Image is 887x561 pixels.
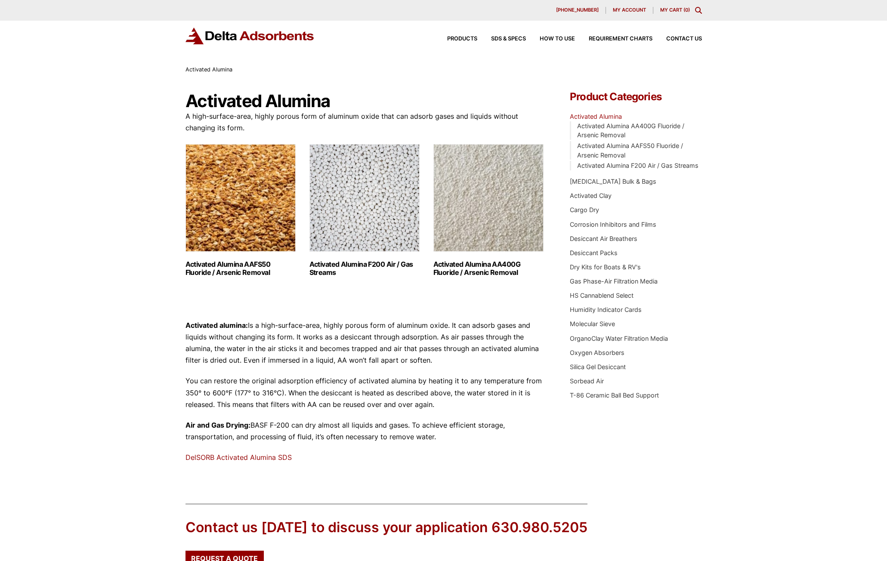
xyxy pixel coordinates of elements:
[185,375,544,410] p: You can restore the original adsorption efficiency of activated alumina by heating it to any temp...
[570,221,656,228] a: Corrosion Inhibitors and Films
[185,28,315,44] img: Delta Adsorbents
[185,144,296,252] img: Activated Alumina AAFS50 Fluoride / Arsenic Removal
[589,36,652,42] span: Requirement Charts
[666,36,702,42] span: Contact Us
[185,144,296,277] a: Visit product category Activated Alumina AAFS50 Fluoride / Arsenic Removal
[185,320,544,367] p: Is a high-surface-area, highly porous form of aluminum oxide. It can adsorb gases and liquids wit...
[660,7,690,13] a: My Cart (0)
[447,36,477,42] span: Products
[185,66,232,73] span: Activated Alumina
[540,36,575,42] span: How to Use
[185,260,296,277] h2: Activated Alumina AAFS50 Fluoride / Arsenic Removal
[577,122,684,139] a: Activated Alumina AA400G Fluoride / Arsenic Removal
[185,421,250,429] strong: Air and Gas Drying:
[433,144,544,277] a: Visit product category Activated Alumina AA400G Fluoride / Arsenic Removal
[570,391,659,399] a: T-86 Ceramic Ball Bed Support
[570,192,612,199] a: Activated Clay
[570,113,622,120] a: Activated Alumina
[575,36,652,42] a: Requirement Charts
[570,92,702,102] h4: Product Categories
[695,7,702,14] div: Toggle Modal Content
[613,8,646,12] span: My account
[570,363,626,370] a: Silica Gel Desiccant
[477,36,526,42] a: SDS & SPECS
[185,453,292,462] a: DelSORB Activated Alumina SDS
[549,7,606,14] a: [PHONE_NUMBER]
[185,92,544,111] h1: Activated Alumina
[570,335,668,342] a: OrganoClay Water Filtration Media
[433,144,544,252] img: Activated Alumina AA400G Fluoride / Arsenic Removal
[577,142,683,159] a: Activated Alumina AAFS50 Fluoride / Arsenic Removal
[491,36,526,42] span: SDS & SPECS
[309,260,420,277] h2: Activated Alumina F200 Air / Gas Streams
[433,260,544,277] h2: Activated Alumina AA400G Fluoride / Arsenic Removal
[570,349,624,356] a: Oxygen Absorbers
[570,306,642,313] a: Humidity Indicator Cards
[185,111,544,134] p: A high-surface-area, highly porous form of aluminum oxide that can adsorb gases and liquids witho...
[309,144,420,252] img: Activated Alumina F200 Air / Gas Streams
[185,518,587,537] div: Contact us [DATE] to discuss your application 630.980.5205
[185,321,248,330] strong: Activated alumina:
[309,144,420,277] a: Visit product category Activated Alumina F200 Air / Gas Streams
[570,377,604,385] a: Sorbead Air
[570,320,615,327] a: Molecular Sieve
[570,277,658,285] a: Gas Phase-Air Filtration Media
[570,263,641,271] a: Dry Kits for Boats & RV's
[606,7,653,14] a: My account
[577,162,698,169] a: Activated Alumina F200 Air / Gas Streams
[570,206,599,213] a: Cargo Dry
[570,235,637,242] a: Desiccant Air Breathers
[556,8,599,12] span: [PHONE_NUMBER]
[526,36,575,42] a: How to Use
[570,249,618,256] a: Desiccant Packs
[652,36,702,42] a: Contact Us
[433,36,477,42] a: Products
[570,178,656,185] a: [MEDICAL_DATA] Bulk & Bags
[570,292,634,299] a: HS Cannablend Select
[185,419,544,443] p: BASF F-200 can dry almost all liquids and gases. To achieve efficient storage, transportation, an...
[685,7,688,13] span: 0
